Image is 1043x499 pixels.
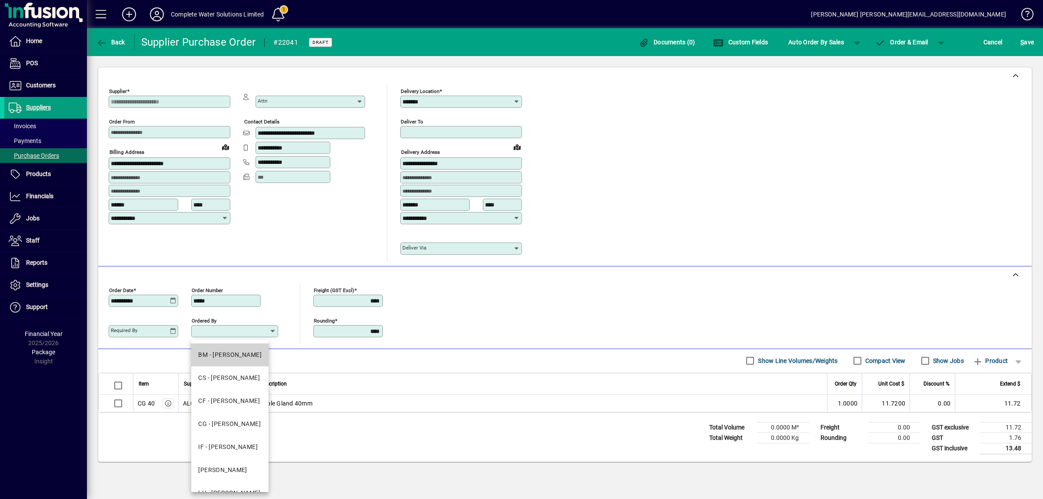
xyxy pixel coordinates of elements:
[191,436,269,459] mat-option: IF - Ian Fry
[258,98,267,104] mat-label: Attn
[784,34,848,50] button: Auto Order By Sales
[868,422,920,432] td: 0.00
[138,399,155,408] div: CG 40
[923,379,950,389] span: Discount %
[314,287,354,293] mat-label: Freight (GST excl)
[816,422,868,432] td: Freight
[273,36,298,50] div: #22041
[1020,39,1024,46] span: S
[401,88,439,94] mat-label: Delivery Location
[1018,34,1036,50] button: Save
[1015,2,1032,30] a: Knowledge Base
[910,395,955,412] td: 0.00
[32,349,55,356] span: Package
[192,317,216,323] mat-label: Ordered by
[259,399,312,408] span: Cable Gland 40mm
[955,395,1031,412] td: 11.72
[4,148,87,163] a: Purchase Orders
[4,252,87,274] a: Reports
[191,343,269,366] mat-option: BM - Blair McFarlane
[26,60,38,67] span: POS
[184,379,216,389] span: Supplier Code
[96,39,125,46] span: Back
[711,34,770,50] button: Custom Fields
[756,356,837,365] label: Show Line Volumes/Weights
[980,422,1032,432] td: 11.72
[4,30,87,52] a: Home
[109,119,135,125] mat-label: Order from
[26,237,40,244] span: Staff
[192,287,223,293] mat-label: Order number
[26,215,40,222] span: Jobs
[875,39,928,46] span: Order & Email
[191,366,269,389] mat-option: CS - Carl Sladen
[835,379,857,389] span: Order Qty
[26,193,53,200] span: Financials
[4,296,87,318] a: Support
[171,7,264,21] div: Complete Water Solutions Limited
[111,327,137,333] mat-label: Required by
[1020,35,1034,49] span: ave
[4,186,87,207] a: Financials
[878,379,904,389] span: Unit Cost $
[191,459,269,482] mat-option: JB - Jeff Berkett
[864,356,906,365] label: Compact View
[198,466,247,475] div: [PERSON_NAME]
[198,350,262,359] div: BM - [PERSON_NAME]
[757,432,809,443] td: 0.0000 Kg
[143,7,171,22] button: Profile
[26,82,56,89] span: Customers
[260,379,287,389] span: Description
[981,34,1005,50] button: Cancel
[827,395,862,412] td: 1.0000
[26,281,48,288] span: Settings
[931,356,964,365] label: Show Jobs
[219,140,233,154] a: View on map
[109,88,127,94] mat-label: Supplier
[871,34,933,50] button: Order & Email
[4,119,87,133] a: Invoices
[816,432,868,443] td: Rounding
[757,422,809,432] td: 0.0000 M³
[4,163,87,185] a: Products
[198,419,261,429] div: CG - [PERSON_NAME]
[705,422,757,432] td: Total Volume
[9,123,36,130] span: Invoices
[983,35,1003,49] span: Cancel
[862,395,910,412] td: 11.7200
[25,330,63,337] span: Financial Year
[191,413,269,436] mat-option: CG - Crystal Gaiger
[191,389,269,413] mat-option: CF - Clint Fry
[9,137,41,144] span: Payments
[968,353,1012,369] button: Product
[26,37,42,44] span: Home
[4,230,87,252] a: Staff
[87,34,135,50] app-page-header-button: Back
[26,170,51,177] span: Products
[26,259,47,266] span: Reports
[705,432,757,443] td: Total Weight
[1000,379,1020,389] span: Extend $
[510,140,524,154] a: View on map
[139,379,149,389] span: Item
[109,287,133,293] mat-label: Order date
[198,442,258,452] div: IF - [PERSON_NAME]
[401,119,423,125] mat-label: Deliver To
[4,208,87,230] a: Jobs
[402,245,426,251] mat-label: Deliver via
[713,39,768,46] span: Custom Fields
[637,34,698,50] button: Documents (0)
[198,396,260,406] div: CF - [PERSON_NAME]
[868,432,920,443] td: 0.00
[115,7,143,22] button: Add
[26,104,51,111] span: Suppliers
[788,35,844,49] span: Auto Order By Sales
[980,443,1032,454] td: 13.48
[9,152,59,159] span: Purchase Orders
[312,40,329,45] span: Draft
[94,34,127,50] button: Back
[927,443,980,454] td: GST inclusive
[314,317,335,323] mat-label: Rounding
[198,373,260,383] div: CS - [PERSON_NAME]
[4,133,87,148] a: Payments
